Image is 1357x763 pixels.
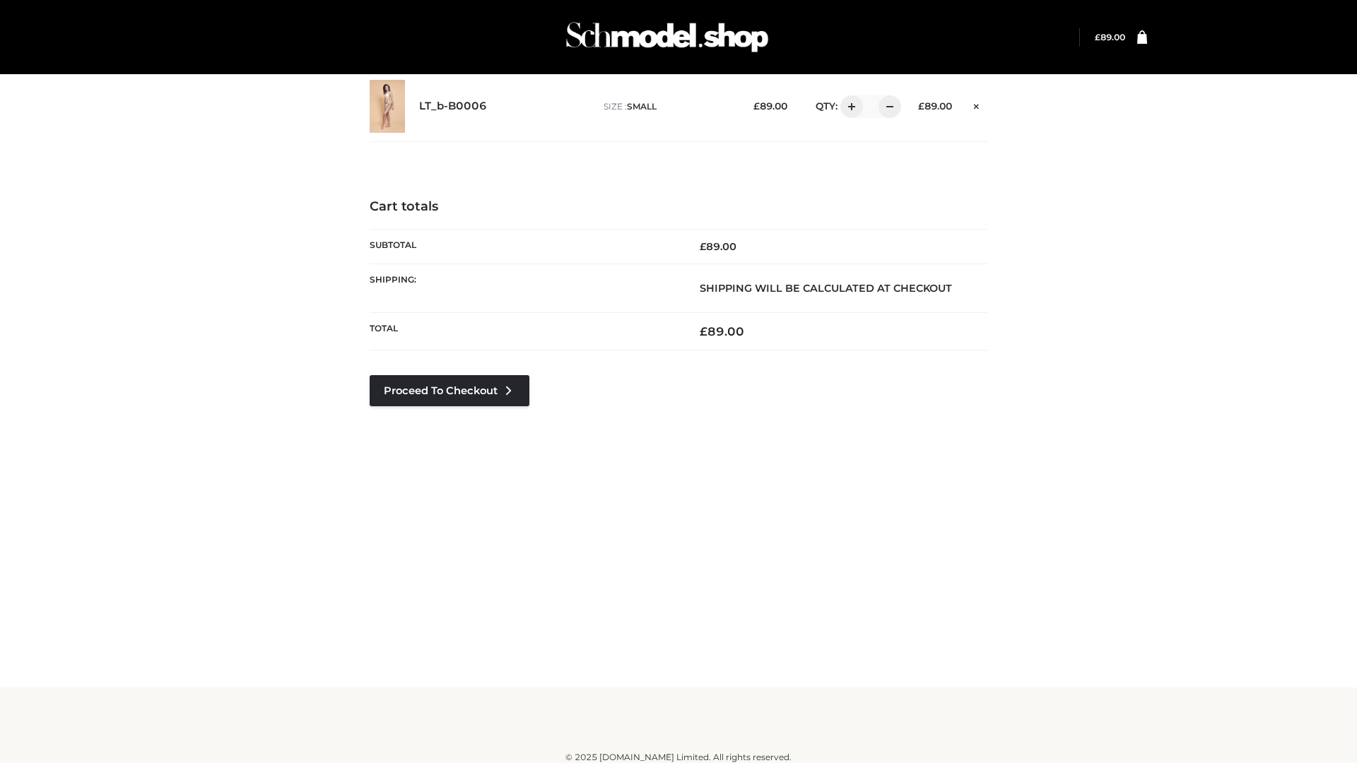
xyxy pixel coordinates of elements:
[801,95,896,118] div: QTY:
[753,100,760,112] span: £
[1095,32,1125,42] bdi: 89.00
[604,100,732,113] p: size :
[1095,32,1125,42] a: £89.00
[419,100,487,113] a: LT_b-B0006
[561,9,773,65] img: Schmodel Admin 964
[753,100,787,112] bdi: 89.00
[700,282,952,295] strong: Shipping will be calculated at checkout
[700,324,707,338] span: £
[370,313,678,350] th: Total
[370,375,529,406] a: Proceed to Checkout
[918,100,924,112] span: £
[370,199,987,215] h4: Cart totals
[370,80,405,133] img: LT_b-B0006 - SMALL
[370,264,678,312] th: Shipping:
[918,100,952,112] bdi: 89.00
[700,240,736,253] bdi: 89.00
[700,324,744,338] bdi: 89.00
[700,240,706,253] span: £
[1095,32,1100,42] span: £
[966,95,987,114] a: Remove this item
[370,229,678,264] th: Subtotal
[627,101,657,112] span: SMALL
